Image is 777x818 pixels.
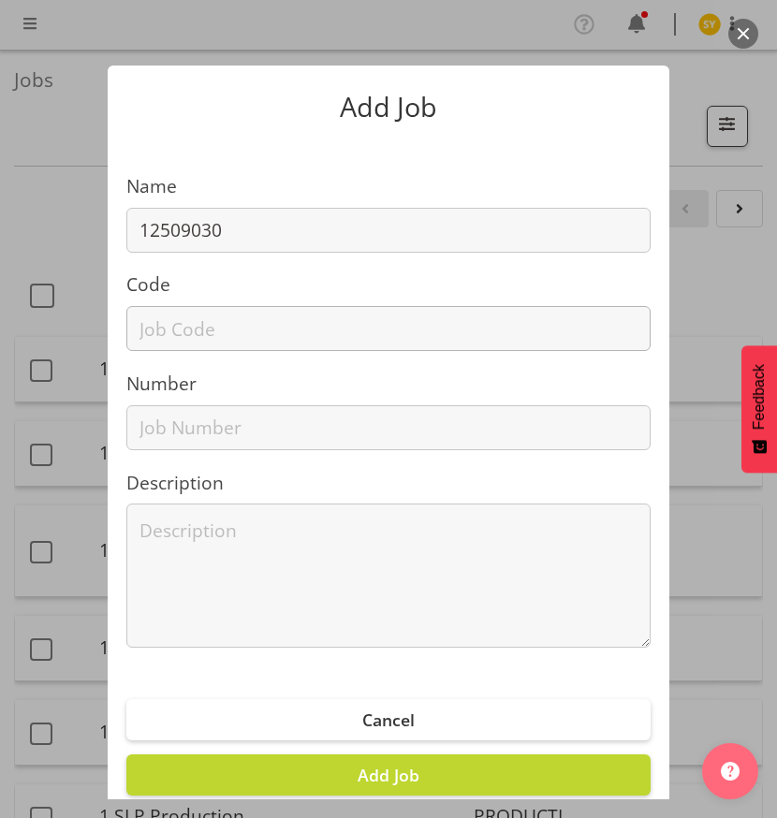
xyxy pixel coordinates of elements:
button: Add Job [126,754,651,796]
label: Number [126,371,651,398]
label: Code [126,271,651,299]
span: Cancel [362,708,415,731]
input: Job Code [126,306,651,351]
button: Cancel [126,699,651,740]
span: Feedback [751,364,768,430]
span: Add Job [358,764,419,786]
img: help-xxl-2.png [721,762,740,781]
input: Job Number [126,405,651,450]
label: Description [126,470,651,497]
button: Feedback - Show survey [741,345,777,473]
p: Add Job [126,94,651,121]
label: Name [126,173,651,200]
input: Job Name [126,208,651,253]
